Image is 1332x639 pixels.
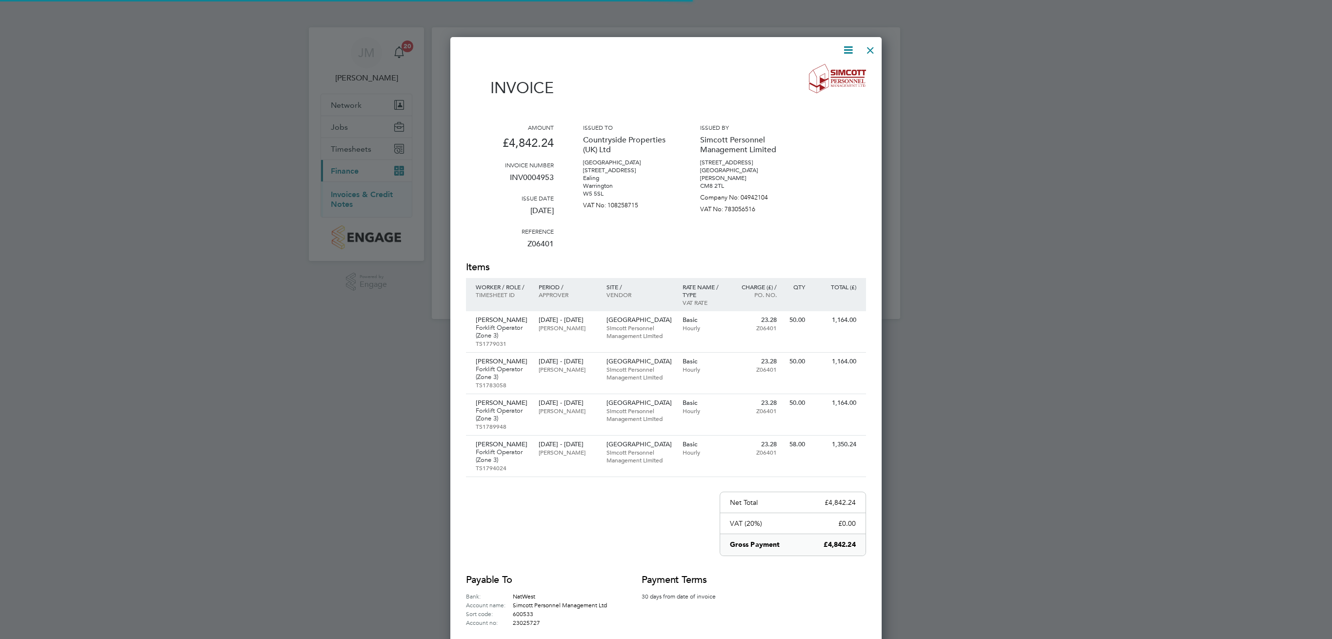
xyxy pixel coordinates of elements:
[838,519,856,528] p: £0.00
[683,316,725,324] p: Basic
[735,291,777,299] p: Po. No.
[539,440,597,448] p: [DATE] - [DATE]
[730,519,762,528] p: VAT (20%)
[476,381,529,389] p: TS1783058
[700,166,788,174] p: [GEOGRAPHIC_DATA]
[583,190,671,198] p: W5 5SL
[606,283,673,291] p: Site /
[606,324,673,339] p: Simcott Personnel Management Limited
[815,399,856,407] p: 1,164.00
[466,227,554,235] h3: Reference
[539,448,597,456] p: [PERSON_NAME]
[476,407,529,422] p: Forklift Operator (Zone 3)
[815,440,856,448] p: 1,350.24
[466,161,554,169] h3: Invoice number
[606,291,673,299] p: Vendor
[683,283,725,299] p: Rate name / type
[583,159,671,166] p: [GEOGRAPHIC_DATA]
[787,316,805,324] p: 50.00
[476,339,529,347] p: TS1779031
[466,260,866,274] h2: Items
[466,609,513,618] label: Sort code:
[683,299,725,306] p: VAT rate
[700,131,788,159] p: Simcott Personnel Management Limited
[466,573,612,587] h2: Payable to
[700,182,788,190] p: CM8 2TL
[476,440,529,448] p: [PERSON_NAME]
[606,407,673,422] p: Simcott Personnel Management Limited
[700,201,788,213] p: VAT No: 783056516
[815,316,856,324] p: 1,164.00
[787,440,805,448] p: 58.00
[476,283,529,291] p: Worker / Role /
[606,365,673,381] p: Simcott Personnel Management Limited
[476,324,529,339] p: Forklift Operator (Zone 3)
[787,399,805,407] p: 50.00
[735,358,777,365] p: 23.28
[476,422,529,430] p: TS1789948
[466,131,554,161] p: £4,842.24
[583,198,671,209] p: VAT No: 108258715
[476,448,529,464] p: Forklift Operator (Zone 3)
[730,540,780,550] p: Gross Payment
[735,399,777,407] p: 23.28
[735,316,777,324] p: 23.28
[683,448,725,456] p: Hourly
[476,365,529,381] p: Forklift Operator (Zone 3)
[583,182,671,190] p: Warrington
[466,202,554,227] p: [DATE]
[476,316,529,324] p: [PERSON_NAME]
[787,358,805,365] p: 50.00
[513,619,540,626] span: 23025727
[700,174,788,182] p: [PERSON_NAME]
[735,448,777,456] p: Z06401
[539,316,597,324] p: [DATE] - [DATE]
[606,440,673,448] p: [GEOGRAPHIC_DATA]
[466,194,554,202] h3: Issue date
[683,399,725,407] p: Basic
[683,358,725,365] p: Basic
[683,407,725,415] p: Hourly
[735,324,777,332] p: Z06401
[815,283,856,291] p: Total (£)
[642,592,729,600] p: 30 days from date of invoice
[735,365,777,373] p: Z06401
[476,464,529,472] p: TS1794024
[539,365,597,373] p: [PERSON_NAME]
[809,64,866,93] img: simcott-logo-remittance.png
[476,358,529,365] p: [PERSON_NAME]
[476,291,529,299] p: Timesheet ID
[787,283,805,291] p: QTY
[476,399,529,407] p: [PERSON_NAME]
[583,123,671,131] h3: Issued to
[683,365,725,373] p: Hourly
[700,159,788,166] p: [STREET_ADDRESS]
[606,316,673,324] p: [GEOGRAPHIC_DATA]
[824,540,855,550] p: £4,842.24
[513,601,607,609] span: Simcott Personnel Management Ltd
[539,407,597,415] p: [PERSON_NAME]
[583,166,671,174] p: [STREET_ADDRESS]
[700,123,788,131] h3: Issued by
[683,324,725,332] p: Hourly
[606,448,673,464] p: Simcott Personnel Management Limited
[466,592,513,600] label: Bank:
[466,123,554,131] h3: Amount
[700,190,788,201] p: Company No: 04942104
[539,399,597,407] p: [DATE] - [DATE]
[683,440,725,448] p: Basic
[735,283,777,291] p: Charge (£) /
[466,600,513,609] label: Account name:
[735,407,777,415] p: Z06401
[466,618,513,627] label: Account no:
[825,498,856,507] p: £4,842.24
[539,283,597,291] p: Period /
[730,498,758,507] p: Net Total
[539,291,597,299] p: Approver
[539,324,597,332] p: [PERSON_NAME]
[642,573,729,587] h2: Payment terms
[583,131,671,159] p: Countryside Properties (UK) Ltd
[466,79,554,97] h1: Invoice
[539,358,597,365] p: [DATE] - [DATE]
[735,440,777,448] p: 23.28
